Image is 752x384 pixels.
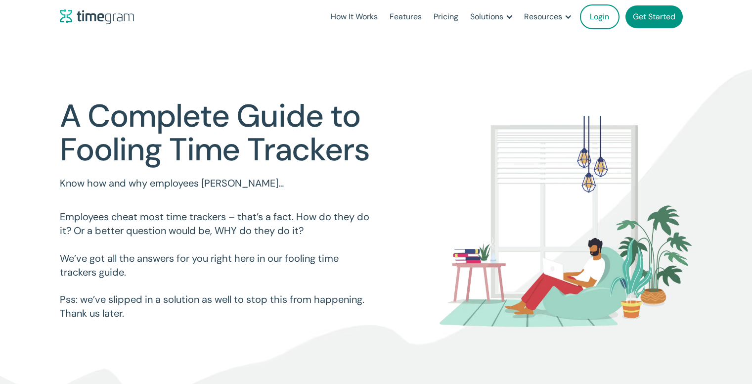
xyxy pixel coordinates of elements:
div: Resources [524,10,562,24]
iframe: Tidio Chat [701,320,748,367]
p: Employees cheat most time trackers – that’s a fact. How do they do it? Or a better question would... [60,210,376,321]
h1: A Complete Guide to Fooling Time Trackers [60,99,376,167]
a: Get Started [625,5,683,28]
div: Solutions [470,10,503,24]
a: Login [580,4,619,29]
p: Know how and why employees [PERSON_NAME]… [60,177,376,191]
